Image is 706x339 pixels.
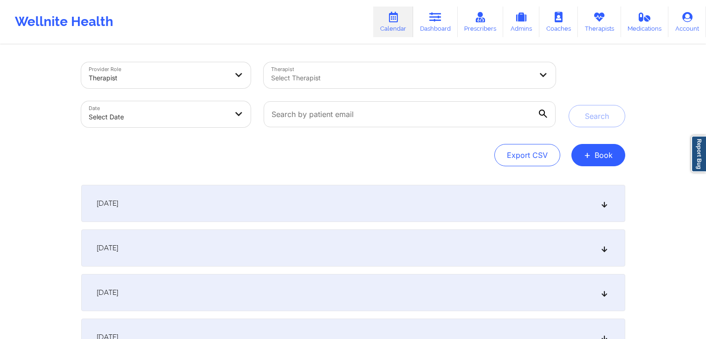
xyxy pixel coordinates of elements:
a: Calendar [373,7,413,37]
span: [DATE] [97,199,118,208]
span: + [584,152,591,157]
a: Account [668,7,706,37]
button: +Book [571,144,625,166]
input: Search by patient email [264,101,555,127]
div: Select Date [89,107,228,127]
a: Report Bug [691,136,706,172]
a: Admins [503,7,539,37]
a: Coaches [539,7,578,37]
a: Prescribers [458,7,504,37]
a: Therapists [578,7,621,37]
a: Dashboard [413,7,458,37]
button: Export CSV [494,144,560,166]
button: Search [569,105,625,127]
div: Therapist [89,68,228,88]
span: [DATE] [97,288,118,297]
span: [DATE] [97,243,118,253]
a: Medications [621,7,669,37]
